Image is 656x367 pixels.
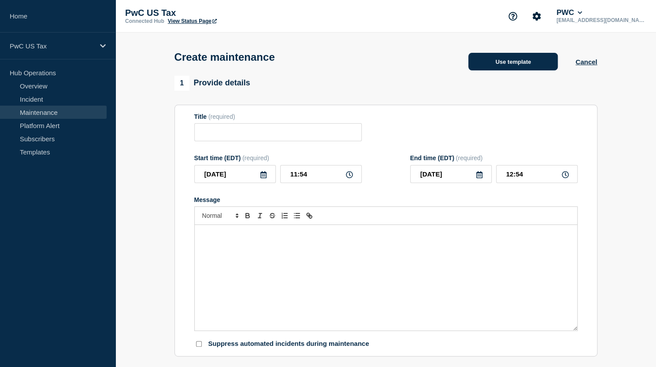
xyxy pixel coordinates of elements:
[168,18,217,24] a: View Status Page
[504,7,522,26] button: Support
[496,165,578,183] input: HH:MM
[174,76,250,91] div: Provide details
[194,113,362,120] div: Title
[241,210,254,221] button: Toggle bold text
[195,225,577,330] div: Message
[280,165,362,183] input: HH:MM
[555,17,646,23] p: [EMAIL_ADDRESS][DOMAIN_NAME]
[278,210,291,221] button: Toggle ordered list
[291,210,303,221] button: Toggle bulleted list
[303,210,315,221] button: Toggle link
[456,154,483,161] span: (required)
[575,58,597,66] button: Cancel
[10,42,94,50] p: PwC US Tax
[198,210,241,221] span: Font size
[125,8,301,18] p: PwC US Tax
[410,154,578,161] div: End time (EDT)
[174,51,275,63] h1: Create maintenance
[194,154,362,161] div: Start time (EDT)
[196,341,202,347] input: Suppress automated incidents during maintenance
[410,165,492,183] input: YYYY-MM-DD
[208,340,369,348] p: Suppress automated incidents during maintenance
[254,210,266,221] button: Toggle italic text
[242,154,269,161] span: (required)
[174,76,189,91] span: 1
[468,53,558,70] button: Use template
[208,113,235,120] span: (required)
[125,18,164,24] p: Connected Hub
[194,196,578,203] div: Message
[194,123,362,141] input: Title
[266,210,278,221] button: Toggle strikethrough text
[527,7,546,26] button: Account settings
[194,165,276,183] input: YYYY-MM-DD
[555,8,584,17] button: PWC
